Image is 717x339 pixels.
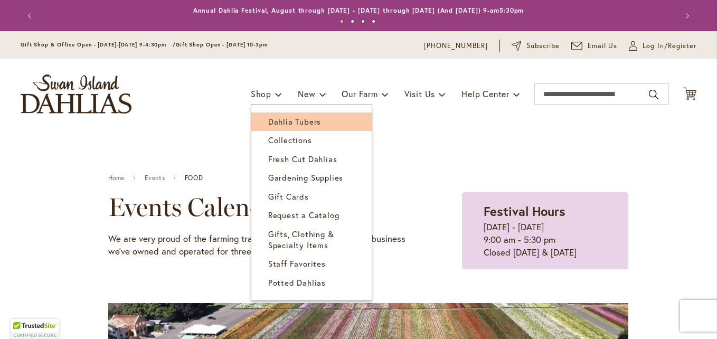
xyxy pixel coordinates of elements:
[526,41,560,51] span: Subscribe
[461,88,510,99] span: Help Center
[268,258,326,269] span: Staff Favorites
[351,20,354,23] button: 2 of 4
[268,229,334,250] span: Gifts, Clothing & Specialty Items
[108,192,410,222] h2: Events Calendar
[145,174,165,182] a: Events
[21,74,131,114] a: store logo
[193,6,524,14] a: Annual Dahlia Festival, August through [DATE] - [DATE] through [DATE] (And [DATE]) 9-am5:30pm
[268,172,343,183] span: Gardening Supplies
[484,221,606,259] p: [DATE] - [DATE] 9:00 am - 5:30 pm Closed [DATE] & [DATE]
[21,41,176,48] span: Gift Shop & Office Open - [DATE]-[DATE] 9-4:30pm /
[342,88,378,99] span: Our Farm
[424,41,488,51] a: [PHONE_NUMBER]
[588,41,618,51] span: Email Us
[21,5,42,26] button: Previous
[404,88,435,99] span: Visit Us
[484,203,565,220] strong: Festival Hours
[251,187,372,206] a: Gift Cards
[108,232,410,258] p: We are very proud of the farming tradition our family brings to the business we've owned and oper...
[629,41,696,51] a: Log In/Register
[176,41,268,48] span: Gift Shop Open - [DATE] 10-3pm
[675,5,696,26] button: Next
[512,41,560,51] a: Subscribe
[372,20,375,23] button: 4 of 4
[361,20,365,23] button: 3 of 4
[268,154,337,164] span: Fresh Cut Dahlias
[340,20,344,23] button: 1 of 4
[268,135,312,145] span: Collections
[268,116,321,127] span: Dahlia Tubers
[185,174,203,182] span: FOOD
[108,174,125,182] a: Home
[268,277,326,288] span: Potted Dahlias
[251,88,271,99] span: Shop
[571,41,618,51] a: Email Us
[643,41,696,51] span: Log In/Register
[268,210,339,220] span: Request a Catalog
[298,88,315,99] span: New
